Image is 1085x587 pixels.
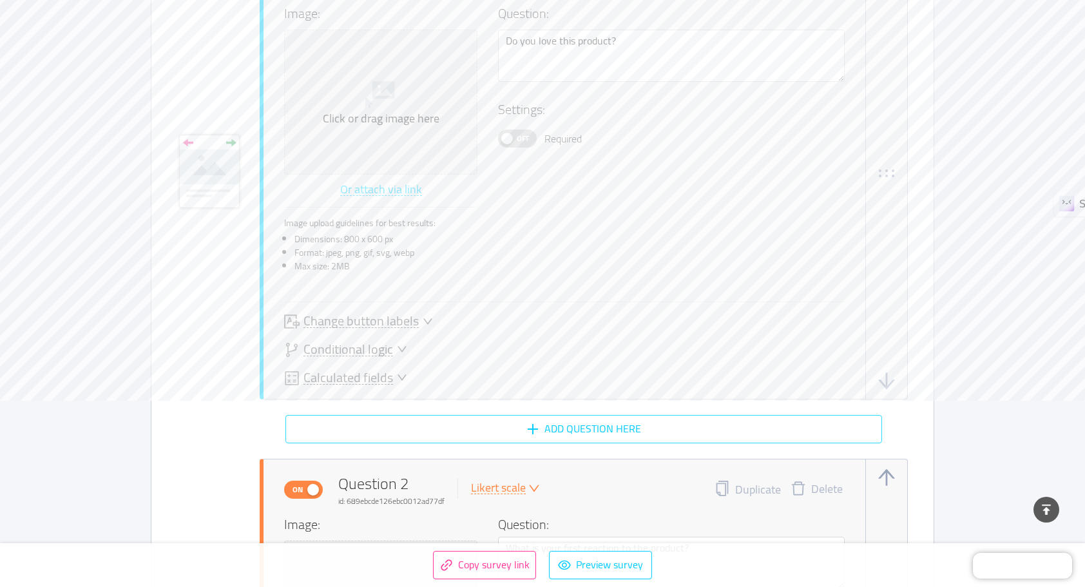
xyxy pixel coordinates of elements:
button: icon: copyDuplicate [715,481,781,499]
button: icon: eyePreview survey [549,551,652,579]
h4: Image: [284,515,477,534]
button: icon: plusAdd question here [285,415,882,443]
iframe: Chatra live chat [973,553,1072,579]
div: Likert scale [471,482,526,494]
div: id: 689ebcde126ebc0012ad77df [338,496,445,507]
button: icon: linkCopy survey link [433,551,536,579]
span: Question: [498,512,549,536]
button: icon: arrow-up [876,467,897,488]
div: Question 2 [338,472,445,507]
i: icon: down [528,483,540,494]
button: icon: deleteDelete [781,481,852,499]
span: On [289,481,307,498]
